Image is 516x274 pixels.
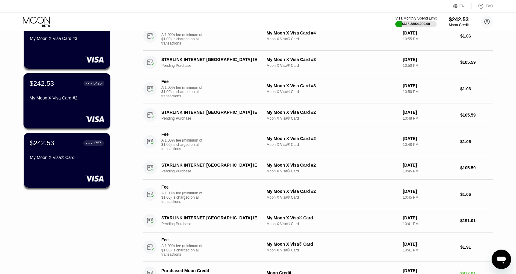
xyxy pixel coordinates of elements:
div: 10:48 PM [403,116,455,121]
div: 10:41 PM [403,248,455,252]
div: [DATE] [403,110,455,115]
div: $1.91 [460,245,493,250]
div: My Moon X Visa Card #2 [267,110,398,115]
div: Moon X Visa® Card [267,63,398,68]
div: 10:48 PM [403,142,455,147]
div: 10:45 PM [403,195,455,200]
div: [DATE] [403,242,455,247]
div: STARLINK INTERNET [GEOGRAPHIC_DATA] IEPending PurchaseMy Moon X Visa Card #2Moon X Visa® Card[DAT... [143,156,493,180]
div: 10:41 PM [403,222,455,226]
div: Fee [161,79,204,84]
div: My Moon X Visa Card #4 [267,31,398,35]
div: A 1.00% fee (minimum of $1.00) is charged on all transactions [161,191,207,204]
div: Fee [161,132,204,137]
div: My Moon X Visa® Card [267,215,398,220]
div: Moon X Visa® Card [267,248,398,252]
div: STARLINK INTERNET [GEOGRAPHIC_DATA] IE [161,163,260,168]
div: Moon X Visa® Card [267,142,398,147]
div: STARLINK INTERNET [GEOGRAPHIC_DATA] IEPending PurchaseMy Moon X Visa Card #2Moon X Visa® Card[DAT... [143,103,493,127]
div: My Moon X Visa Card #3 [30,36,104,41]
div: Moon X Visa® Card [267,222,398,226]
div: STARLINK INTERNET [GEOGRAPHIC_DATA] IE [161,215,260,220]
div: $242.53● ● ● ●6425My Moon X Visa Card #2 [24,74,110,128]
div: [DATE] [403,163,455,168]
div: EN [460,4,465,8]
div: [DATE] [403,215,455,220]
div: Pending Purchase [161,116,268,121]
div: My Moon X Visa Card #2 [267,189,398,194]
div: $242.53Moon Credit [449,16,469,27]
div: FeeA 1.00% fee (minimum of $1.00) is charged on all transactionsMy Moon X Visa® CardMoon X Visa® ... [143,233,493,262]
div: Pending Purchase [161,222,268,226]
div: Moon X Visa® Card [267,169,398,173]
div: My Moon X Visa® Card [267,242,398,247]
div: $242.53 [449,16,469,23]
div: ● ● ● ● [86,142,92,144]
div: FeeA 1.00% fee (minimum of $1.00) is charged on all transactionsMy Moon X Visa Card #3Moon X Visa... [143,74,493,103]
div: $191.01 [460,218,493,223]
div: Fee [161,237,204,242]
div: Visa Monthly Spend Limit [395,16,436,20]
div: $618.38 / $4,000.00 [402,22,430,26]
div: 10:55 PM [403,37,455,41]
div: Pending Purchase [161,169,268,173]
div: STARLINK INTERNET [GEOGRAPHIC_DATA] IEPending PurchaseMy Moon X Visa Card #3Moon X Visa® Card[DAT... [143,51,493,74]
div: STARLINK INTERNET [GEOGRAPHIC_DATA] IE [161,57,260,62]
div: 1757 [93,141,101,145]
div: $242.53 [30,79,54,87]
div: Purchased Moon Credit [161,268,260,273]
div: STARLINK INTERNET [GEOGRAPHIC_DATA] IEPending PurchaseMy Moon X Visa® CardMoon X Visa® Card[DATE]... [143,209,493,233]
div: My Moon X Visa Card #2 [30,96,104,100]
div: FeeA 1.00% fee (minimum of $1.00) is charged on all transactionsMy Moon X Visa Card #2Moon X Visa... [143,127,493,156]
div: Pending Purchase [161,63,268,68]
div: 10:50 PM [403,90,455,94]
div: Moon X Visa® Card [267,195,398,200]
div: Moon X Visa® Card [267,90,398,94]
div: ● ● ● ● [86,82,92,84]
div: $242.53● ● ● ●1757My Moon X Visa® Card [24,133,110,188]
div: STARLINK INTERNET [GEOGRAPHIC_DATA] IE [161,110,260,115]
div: Moon X Visa® Card [267,37,398,41]
div: [DATE] [403,268,455,273]
div: My Moon X Visa Card #2 [267,136,398,141]
div: $105.59 [460,113,493,117]
div: Moon X Visa® Card [267,116,398,121]
div: A 1.00% fee (minimum of $1.00) is charged on all transactions [161,138,207,151]
div: FAQ [472,3,493,9]
div: [DATE] [403,189,455,194]
div: $1.06 [460,86,493,91]
div: My Moon X Visa® Card [30,155,104,160]
div: A 1.00% fee (minimum of $1.00) is charged on all transactions [161,33,207,45]
iframe: Кнопка запуска окна обмена сообщениями [492,250,511,269]
div: [DATE] [403,136,455,141]
div: Moon Credit [449,23,469,27]
div: A 1.00% fee (minimum of $1.00) is charged on all transactions [161,85,207,98]
div: [DATE] [403,31,455,35]
div: 10:50 PM [403,63,455,68]
div: $105.59 [460,60,493,65]
div: EN [453,3,472,9]
div: Visa Monthly Spend Limit$618.38/$4,000.00 [395,16,436,27]
div: FeeA 1.00% fee (minimum of $1.00) is charged on all transactionsMy Moon X Visa Card #4Moon X Visa... [143,21,493,51]
div: My Moon X Visa Card #3 [267,83,398,88]
div: Fee [161,185,204,189]
div: $1.06 [460,34,493,38]
div: My Moon X Visa Card #2 [267,163,398,168]
div: $242.53 [30,139,54,147]
div: [DATE] [403,57,455,62]
div: 10:45 PM [403,169,455,173]
div: FeeA 1.00% fee (minimum of $1.00) is charged on all transactionsMy Moon X Visa Card #2Moon X Visa... [143,180,493,209]
div: My Moon X Visa Card #3 [267,57,398,62]
div: A 1.00% fee (minimum of $1.00) is charged on all transactions [161,244,207,257]
div: $1.06 [460,139,493,144]
div: 6425 [93,81,102,85]
div: [DATE] [403,83,455,88]
div: FAQ [486,4,493,8]
div: $105.59 [460,165,493,170]
div: $242.53● ● ● ●1196My Moon X Visa Card #3 [24,14,110,69]
div: $1.06 [460,192,493,197]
